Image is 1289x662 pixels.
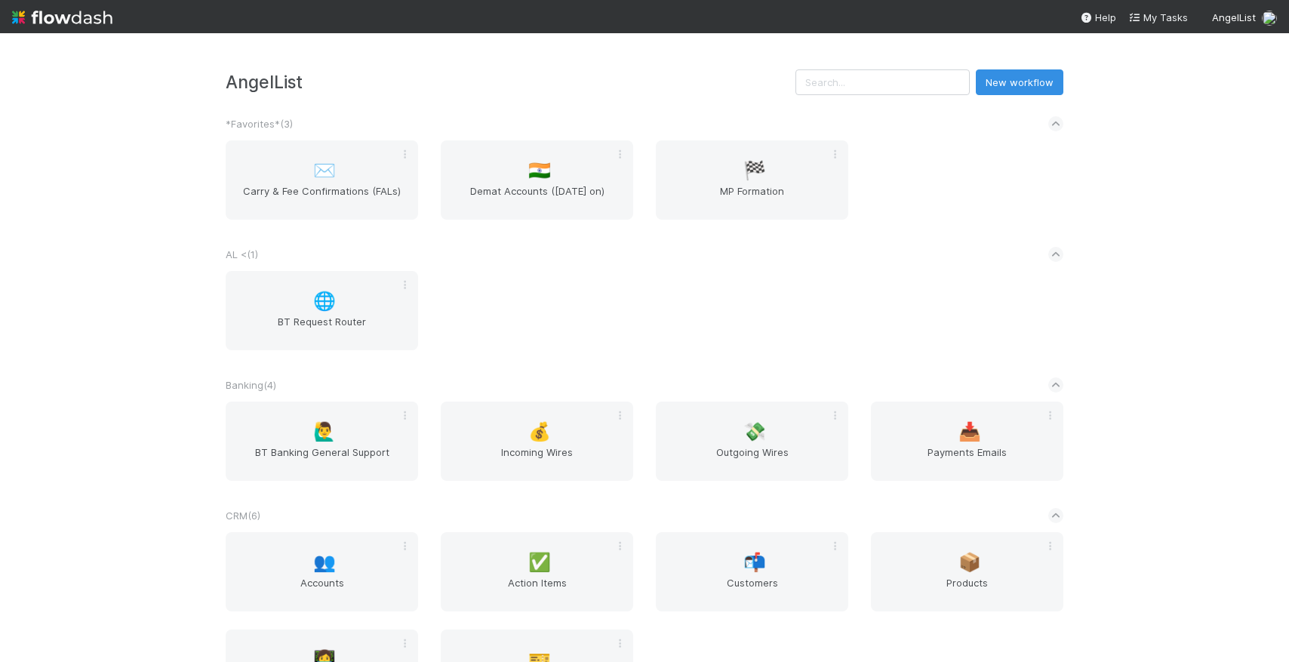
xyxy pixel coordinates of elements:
[447,183,627,214] span: Demat Accounts ([DATE] on)
[226,510,260,522] span: CRM ( 6 )
[877,445,1057,475] span: Payments Emails
[226,140,418,220] a: ✉️Carry & Fee Confirmations (FALs)
[1080,10,1116,25] div: Help
[441,532,633,611] a: ✅Action Items
[226,248,258,260] span: AL < ( 1 )
[528,422,551,442] span: 💰
[447,445,627,475] span: Incoming Wires
[232,445,412,475] span: BT Banking General Support
[232,314,412,344] span: BT Request Router
[871,402,1063,481] a: 📥Payments Emails
[447,575,627,605] span: Action Items
[226,118,293,130] span: *Favorites* ( 3 )
[313,291,336,311] span: 🌐
[662,445,842,475] span: Outgoing Wires
[871,532,1063,611] a: 📦Products
[958,422,981,442] span: 📥
[1262,11,1277,26] img: avatar_ac990a78-52d7-40f8-b1fe-cbbd1cda261e.png
[232,183,412,214] span: Carry & Fee Confirmations (FALs)
[441,402,633,481] a: 💰Incoming Wires
[1128,11,1188,23] span: My Tasks
[743,553,766,572] span: 📬
[226,72,795,92] h3: AngelList
[1212,11,1256,23] span: AngelList
[226,271,418,350] a: 🌐BT Request Router
[528,553,551,572] span: ✅
[441,140,633,220] a: 🇮🇳Demat Accounts ([DATE] on)
[656,140,848,220] a: 🏁MP Formation
[313,422,336,442] span: 🙋‍♂️
[1128,10,1188,25] a: My Tasks
[12,5,112,30] img: logo-inverted-e16ddd16eac7371096b0.svg
[656,402,848,481] a: 💸Outgoing Wires
[528,161,551,180] span: 🇮🇳
[313,161,336,180] span: ✉️
[662,575,842,605] span: Customers
[743,161,766,180] span: 🏁
[662,183,842,214] span: MP Formation
[313,553,336,572] span: 👥
[877,575,1057,605] span: Products
[226,532,418,611] a: 👥Accounts
[226,379,276,391] span: Banking ( 4 )
[656,532,848,611] a: 📬Customers
[958,553,981,572] span: 📦
[743,422,766,442] span: 💸
[976,69,1063,95] button: New workflow
[232,575,412,605] span: Accounts
[226,402,418,481] a: 🙋‍♂️BT Banking General Support
[795,69,970,95] input: Search...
